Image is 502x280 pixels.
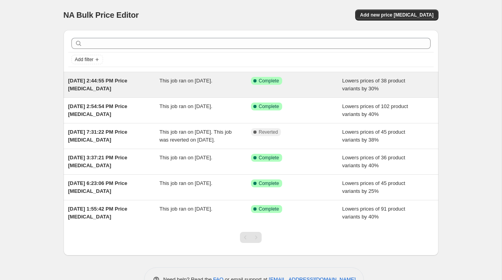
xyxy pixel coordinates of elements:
span: [DATE] 3:37:21 PM Price [MEDICAL_DATA] [68,155,127,168]
span: Complete [259,78,279,84]
span: NA Bulk Price Editor [64,11,139,19]
span: Lowers prices of 45 product variants by 38% [342,129,405,143]
span: Lowers prices of 102 product variants by 40% [342,103,408,117]
span: Lowers prices of 91 product variants by 40% [342,206,405,220]
span: Complete [259,155,279,161]
span: Lowers prices of 45 product variants by 25% [342,180,405,194]
span: Add filter [75,56,94,63]
span: [DATE] 7:31:22 PM Price [MEDICAL_DATA] [68,129,127,143]
span: Lowers prices of 36 product variants by 40% [342,155,405,168]
span: This job ran on [DATE]. This job was reverted on [DATE]. [159,129,232,143]
span: This job ran on [DATE]. [159,206,212,212]
span: [DATE] 2:44:55 PM Price [MEDICAL_DATA] [68,78,127,91]
span: Add new price [MEDICAL_DATA] [360,12,433,18]
nav: Pagination [240,232,262,243]
span: This job ran on [DATE]. [159,180,212,186]
button: Add new price [MEDICAL_DATA] [355,9,438,21]
span: Complete [259,180,279,187]
button: Add filter [71,55,103,64]
span: Complete [259,206,279,212]
span: Lowers prices of 38 product variants by 30% [342,78,405,91]
span: [DATE] 6:23:06 PM Price [MEDICAL_DATA] [68,180,127,194]
span: This job ran on [DATE]. [159,103,212,109]
span: [DATE] 1:55:42 PM Price [MEDICAL_DATA] [68,206,127,220]
span: [DATE] 2:54:54 PM Price [MEDICAL_DATA] [68,103,127,117]
span: Reverted [259,129,278,135]
span: This job ran on [DATE]. [159,155,212,161]
span: Complete [259,103,279,110]
span: This job ran on [DATE]. [159,78,212,84]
